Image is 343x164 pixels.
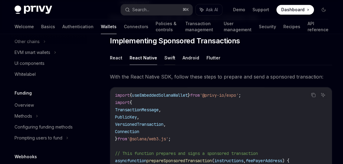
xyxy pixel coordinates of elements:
span: '@privy-io/expo' [200,92,239,98]
span: PublicKey [115,114,137,120]
a: Transaction management [185,19,216,34]
a: Whitelabel [10,69,87,80]
div: EVM smart wallets [15,49,50,56]
span: , [163,122,166,127]
button: Flutter [206,51,220,65]
button: Android [183,51,199,65]
span: { [130,100,132,105]
span: , [243,158,246,163]
button: Ask AI [319,91,327,99]
a: Dashboard [276,5,314,15]
div: Prompting users to fund [15,134,62,142]
span: With the React Native SDK, follow these steps to prepare and send a sponsored transaction: [110,72,332,81]
button: Copy the contents from the code block [309,91,317,99]
span: , [137,114,139,120]
a: Basics [41,19,55,34]
a: API reference [308,19,328,34]
span: } [115,136,117,142]
span: Ask AI [206,7,218,13]
span: import [115,92,130,98]
span: Implementing Sponsored Transactions [110,36,240,46]
div: Overview [15,102,34,109]
a: Wallets [101,19,117,34]
div: Methods [15,112,32,120]
span: { [130,92,132,98]
span: async [115,158,127,163]
span: ; [239,92,241,98]
span: ) { [282,158,289,163]
button: Swift [164,51,175,65]
a: Policies & controls [156,19,178,34]
a: Demo [233,7,245,13]
span: } [188,92,190,98]
a: Authentication [62,19,94,34]
span: VersionedTransaction [115,122,163,127]
span: from [117,136,127,142]
span: from [190,92,200,98]
h5: Funding [15,89,32,97]
button: React [110,51,122,65]
a: User management [224,19,252,34]
span: function [127,158,147,163]
span: ⌘ K [183,7,189,12]
a: Connectors [124,19,148,34]
div: Configuring funding methods [15,123,73,131]
img: dark logo [15,5,52,14]
span: Dashboard [281,7,305,13]
div: UI components [15,60,45,67]
span: useEmbeddedSolanaWallet [132,92,188,98]
span: ( [212,158,214,163]
button: React Native [130,51,157,65]
a: Support [252,7,269,13]
span: // This function prepares and signs a sponsored transaction [115,151,258,156]
div: Search... [132,6,149,13]
span: feePayerAddress [246,158,282,163]
span: import [115,100,130,105]
a: Configuring funding methods [10,122,87,132]
a: UI components [10,58,87,69]
span: prepareSponsoredTransaction [147,158,212,163]
button: Ask AI [196,4,222,15]
span: Connection [115,129,139,134]
a: Overview [10,100,87,111]
span: ; [168,136,171,142]
div: Whitelabel [15,71,36,78]
span: , [159,107,161,112]
a: Welcome [15,19,34,34]
a: Security [259,19,276,34]
span: TransactionMessage [115,107,159,112]
a: Recipes [283,19,300,34]
button: Search...⌘K [121,4,193,15]
span: instructions [214,158,243,163]
h5: Webhooks [15,153,37,160]
span: '@solana/web3.js' [127,136,168,142]
button: Toggle dark mode [319,5,328,15]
